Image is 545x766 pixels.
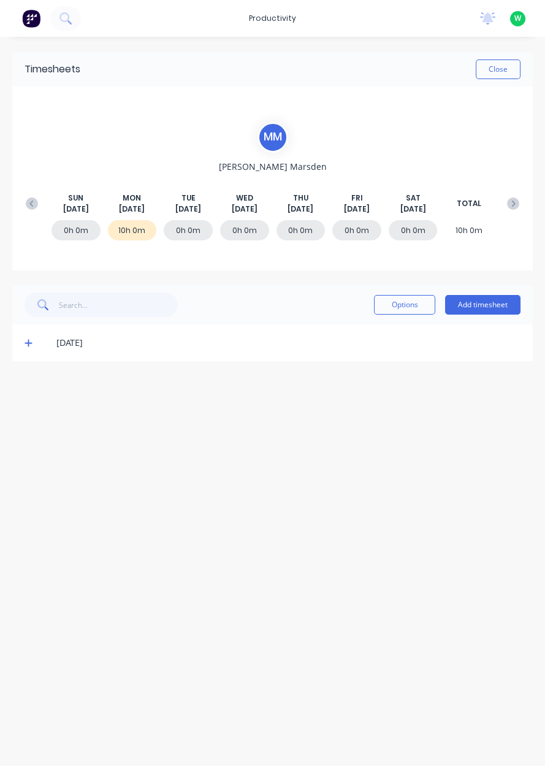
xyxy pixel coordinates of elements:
div: 0h 0m [164,220,213,240]
div: 10h 0m [108,220,157,240]
input: Search... [59,293,178,317]
span: TUE [181,193,196,204]
div: 0h 0m [51,220,101,240]
span: SUN [68,193,83,204]
span: [DATE] [232,204,257,215]
span: SAT [406,193,421,204]
span: [DATE] [288,204,313,215]
div: 10h 0m [444,220,494,240]
span: [DATE] [344,204,370,215]
button: Close [476,59,520,79]
span: [DATE] [400,204,426,215]
span: [PERSON_NAME] Marsden [219,160,327,173]
span: W [514,13,521,24]
div: Timesheets [25,62,80,77]
div: 0h 0m [276,220,326,240]
div: 0h 0m [220,220,269,240]
span: THU [293,193,308,204]
span: [DATE] [63,204,89,215]
span: TOTAL [457,198,481,209]
button: Add timesheet [445,295,520,315]
span: [DATE] [175,204,201,215]
button: Options [374,295,435,315]
div: M M [257,122,288,153]
div: [DATE] [56,336,520,350]
div: 0h 0m [389,220,438,240]
span: MON [123,193,141,204]
div: 0h 0m [332,220,381,240]
span: WED [236,193,253,204]
div: productivity [243,9,302,28]
span: FRI [351,193,362,204]
img: Factory [22,9,40,28]
span: [DATE] [119,204,145,215]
